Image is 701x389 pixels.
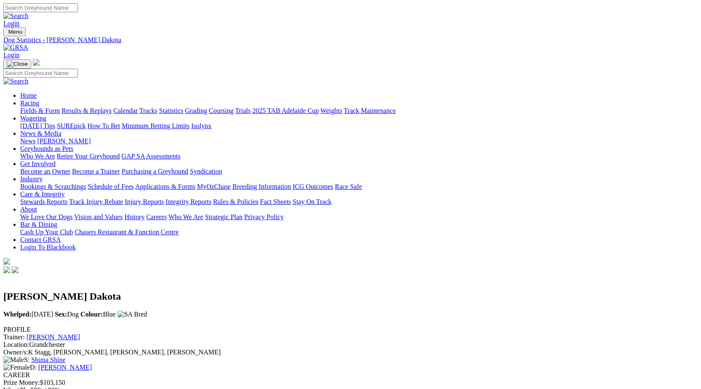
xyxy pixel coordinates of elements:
[20,213,72,220] a: We Love Our Dogs
[3,258,10,265] img: logo-grsa-white.png
[55,311,79,318] span: Dog
[125,198,164,205] a: Injury Reports
[232,183,291,190] a: Breeding Information
[69,198,123,205] a: Track Injury Rebate
[124,213,144,220] a: History
[197,183,231,190] a: MyOzChase
[57,153,120,160] a: Retire Your Greyhound
[3,27,26,36] button: Toggle navigation
[3,311,32,318] b: Whelped:
[20,198,698,206] div: Care & Integrity
[3,326,698,333] div: PROFILE
[20,137,698,145] div: News & Media
[55,311,67,318] b: Sex:
[20,99,39,107] a: Racing
[3,333,25,341] span: Trainer:
[20,168,70,175] a: Become an Owner
[117,311,147,318] img: SA Bred
[3,379,40,386] span: Prize Money:
[61,107,112,114] a: Results & Replays
[20,160,56,167] a: Get Involved
[57,122,85,129] a: SUREpick
[20,122,698,130] div: Wagering
[20,183,86,190] a: Bookings & Scratchings
[20,228,73,236] a: Cash Up Your Club
[135,183,195,190] a: Applications & Forms
[3,349,698,356] div: K Stagg, [PERSON_NAME], [PERSON_NAME], [PERSON_NAME]
[260,198,291,205] a: Fact Sheets
[3,356,24,364] img: Male
[3,356,29,363] span: S:
[20,115,46,122] a: Wagering
[3,59,31,69] button: Toggle navigation
[293,198,331,205] a: Stay On Track
[20,153,55,160] a: Who We Are
[3,36,698,44] a: Dog Statistics - [PERSON_NAME] Dakota
[3,69,78,78] input: Search
[20,183,698,190] div: Industry
[7,61,28,67] img: Close
[3,311,53,318] span: [DATE]
[20,213,698,221] div: About
[3,20,19,27] a: Login
[20,92,37,99] a: Home
[20,130,61,137] a: News & Media
[293,183,333,190] a: ICG Outcomes
[213,198,259,205] a: Rules & Policies
[209,107,234,114] a: Coursing
[3,364,37,371] span: D:
[20,228,698,236] div: Bar & Dining
[146,213,167,220] a: Careers
[80,311,103,318] b: Colour:
[20,145,73,152] a: Greyhounds as Pets
[27,333,80,341] a: [PERSON_NAME]
[122,153,181,160] a: GAP SA Assessments
[139,107,157,114] a: Tracks
[191,122,211,129] a: Isolynx
[74,213,123,220] a: Vision and Values
[75,228,179,236] a: Chasers Restaurant & Function Centre
[20,107,60,114] a: Fields & Form
[20,168,698,175] div: Get Involved
[113,107,138,114] a: Calendar
[33,59,40,66] img: logo-grsa-white.png
[185,107,207,114] a: Grading
[88,183,133,190] a: Schedule of Fees
[3,3,78,12] input: Search
[3,349,28,356] span: Owner/s:
[252,107,319,114] a: 2025 TAB Adelaide Cup
[190,168,222,175] a: Syndication
[20,107,698,115] div: Racing
[20,175,43,182] a: Industry
[80,311,116,318] span: Blue
[20,153,698,160] div: Greyhounds as Pets
[72,168,120,175] a: Become a Trainer
[20,122,55,129] a: [DATE] Tips
[3,371,698,379] div: CAREER
[3,51,19,59] a: Login
[37,137,91,145] a: [PERSON_NAME]
[20,236,61,243] a: Contact GRSA
[235,107,251,114] a: Trials
[20,198,67,205] a: Stewards Reports
[3,44,28,51] img: GRSA
[38,364,92,371] a: [PERSON_NAME]
[20,190,65,198] a: Care & Integrity
[244,213,284,220] a: Privacy Policy
[3,266,10,273] img: facebook.svg
[168,213,203,220] a: Who We Are
[335,183,362,190] a: Race Safe
[159,107,184,114] a: Statistics
[122,122,189,129] a: Minimum Betting Limits
[205,213,243,220] a: Strategic Plan
[3,341,29,348] span: Location:
[3,12,29,20] img: Search
[320,107,342,114] a: Weights
[8,29,22,35] span: Menu
[122,168,188,175] a: Purchasing a Greyhound
[3,291,698,302] h2: [PERSON_NAME] Dakota
[31,356,65,363] a: Shima Shine
[165,198,211,205] a: Integrity Reports
[344,107,396,114] a: Track Maintenance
